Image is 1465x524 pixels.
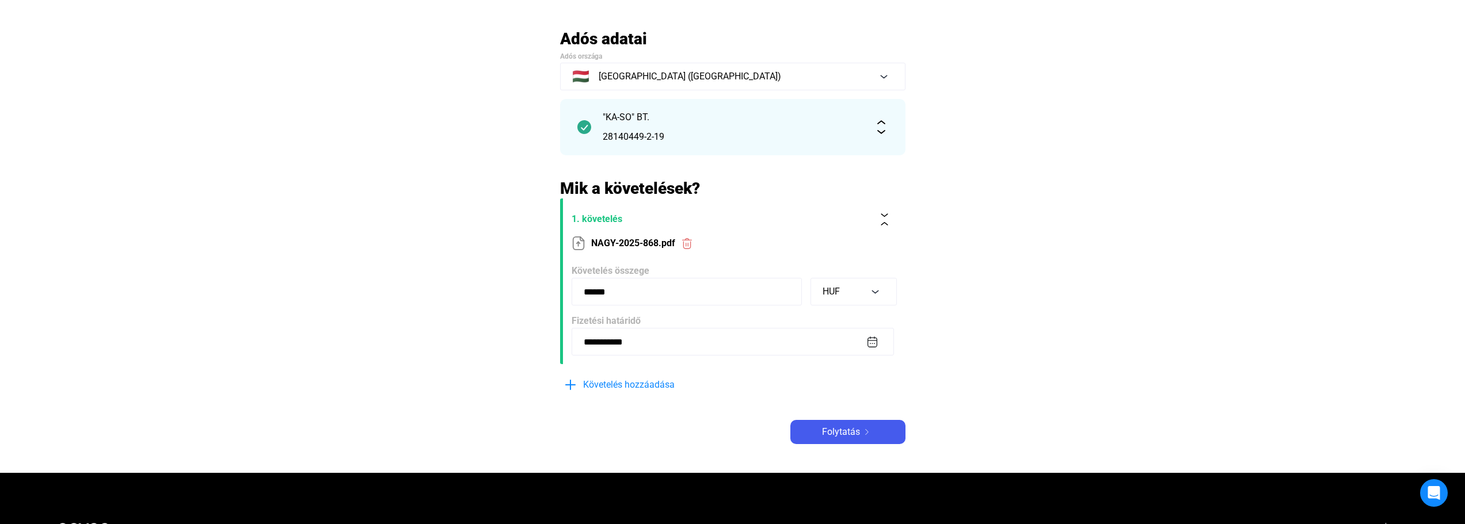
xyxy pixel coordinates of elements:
button: Folytatásarrow-right-white [790,420,905,444]
img: trash-red [681,238,693,250]
h2: Mik a követelések? [560,178,905,198]
button: 🇭🇺[GEOGRAPHIC_DATA] ([GEOGRAPHIC_DATA]) [560,63,905,90]
span: Követelés összege [572,265,649,276]
span: Fizetési határidő [572,315,641,326]
div: "KA-SO" BT. [603,110,863,124]
span: Adós országa [560,52,602,60]
img: expand [874,120,888,134]
img: upload-paper [572,236,585,250]
img: arrow-right-white [860,429,874,435]
button: HUF [810,278,897,305]
h2: Adós adatai [560,29,905,49]
span: HUF [823,286,840,297]
img: plus-blue [564,378,577,392]
img: collapse [878,213,891,225]
button: trash-red [675,231,699,255]
img: checkmark-darker-green-circle [577,120,591,134]
span: 🇭🇺 [572,70,589,83]
button: collapse [873,207,897,231]
span: [GEOGRAPHIC_DATA] ([GEOGRAPHIC_DATA]) [599,70,781,83]
span: Folytatás [822,425,860,439]
span: NAGY-2025-868.pdf [591,236,675,250]
img: calendar [866,336,878,348]
button: plus-blueKövetelés hozzáadása [560,373,733,397]
div: Open Intercom Messenger [1420,479,1448,507]
button: calendar [865,335,880,349]
span: Követelés hozzáadása [583,378,675,392]
span: 1. követelés [572,212,868,226]
div: 28140449-2-19 [603,130,863,144]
